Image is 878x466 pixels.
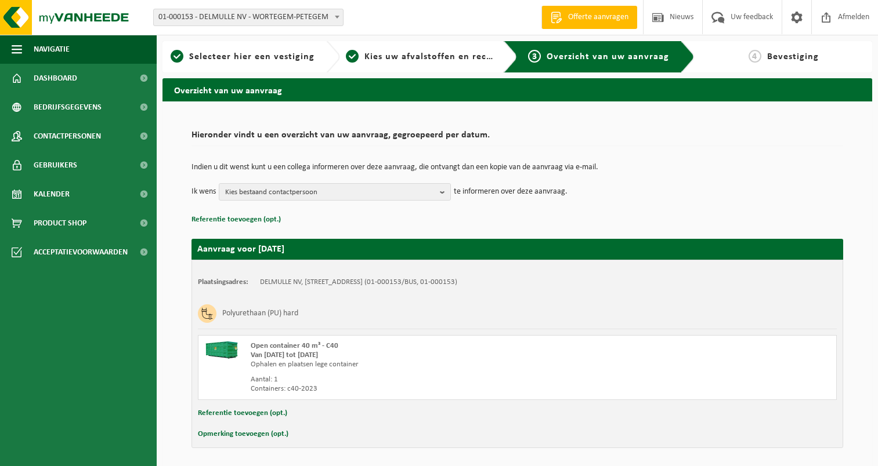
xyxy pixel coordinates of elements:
[251,375,564,384] div: Aantal: 1
[251,360,564,369] div: Ophalen en plaatsen lege container
[547,52,669,61] span: Overzicht van uw aanvraag
[192,183,216,201] p: Ik wens
[192,130,843,146] h2: Hieronder vindt u een overzicht van uw aanvraag, gegroepeerd per datum.
[364,52,524,61] span: Kies uw afvalstoffen en recipiënten
[225,184,435,201] span: Kies bestaand contactpersoon
[222,304,298,323] h3: Polyurethaan (PU) hard
[251,351,318,359] strong: Van [DATE] tot [DATE]
[204,341,239,359] img: HK-XC-40-GN-00.png
[197,245,284,254] strong: Aanvraag voor [DATE]
[767,52,819,61] span: Bevestiging
[198,278,248,286] strong: Plaatsingsadres:
[192,163,843,172] p: Indien u dit wenst kunt u een collega informeren over deze aanvraag, die ontvangt dan een kopie v...
[153,9,344,26] span: 01-000153 - DELMULLE NV - WORTEGEM-PETEGEM
[528,50,541,63] span: 3
[251,384,564,394] div: Containers: c40-2023
[192,212,281,227] button: Referentie toevoegen (opt.)
[541,6,637,29] a: Offerte aanvragen
[251,342,338,349] span: Open container 40 m³ - C40
[154,9,343,26] span: 01-000153 - DELMULLE NV - WORTEGEM-PETEGEM
[260,278,457,287] td: DELMULLE NV, [STREET_ADDRESS] (01-000153/BUS, 01-000153)
[34,180,70,209] span: Kalender
[34,93,102,122] span: Bedrijfsgegevens
[34,122,101,151] span: Contactpersonen
[346,50,359,63] span: 2
[34,238,128,267] span: Acceptatievoorwaarden
[749,50,761,63] span: 4
[34,35,70,64] span: Navigatie
[189,52,315,61] span: Selecteer hier een vestiging
[198,406,287,421] button: Referentie toevoegen (opt.)
[346,50,494,64] a: 2Kies uw afvalstoffen en recipiënten
[219,183,451,201] button: Kies bestaand contactpersoon
[565,12,631,23] span: Offerte aanvragen
[34,209,86,238] span: Product Shop
[454,183,568,201] p: te informeren over deze aanvraag.
[171,50,183,63] span: 1
[34,64,77,93] span: Dashboard
[198,427,288,442] button: Opmerking toevoegen (opt.)
[34,151,77,180] span: Gebruikers
[168,50,317,64] a: 1Selecteer hier een vestiging
[162,78,872,101] h2: Overzicht van uw aanvraag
